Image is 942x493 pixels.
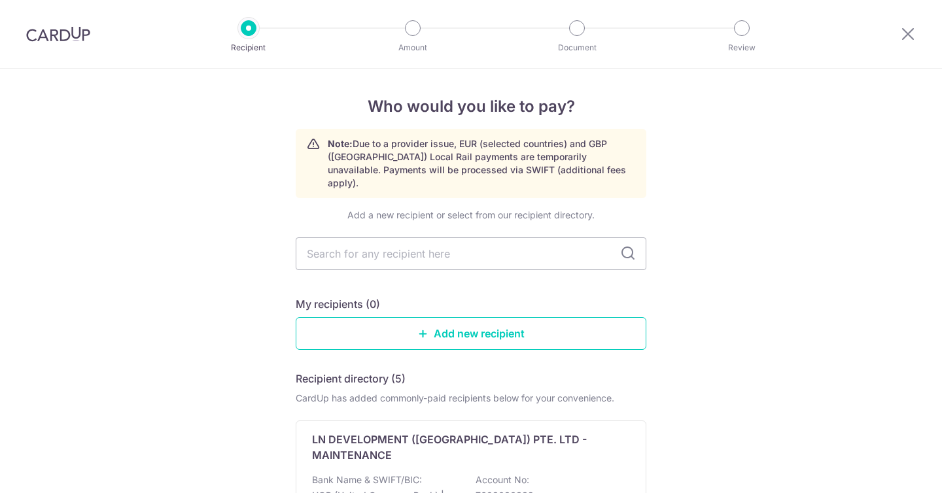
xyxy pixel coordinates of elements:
a: Add new recipient [296,317,646,350]
iframe: Opens a widget where you can find more information [858,454,929,486]
p: Recipient [200,41,297,54]
img: CardUp [26,26,90,42]
h5: Recipient directory (5) [296,371,406,386]
p: Bank Name & SWIFT/BIC: [312,473,422,486]
div: CardUp has added commonly-paid recipients below for your convenience. [296,392,646,405]
strong: Note: [328,138,353,149]
p: Account No: [476,473,529,486]
input: Search for any recipient here [296,237,646,270]
p: Review [693,41,790,54]
p: LN DEVELOPMENT ([GEOGRAPHIC_DATA]) PTE. LTD - MAINTENANCE [312,432,614,463]
p: Due to a provider issue, EUR (selected countries) and GBP ([GEOGRAPHIC_DATA]) Local Rail payments... [328,137,635,190]
h4: Who would you like to pay? [296,95,646,118]
p: Amount [364,41,461,54]
p: Document [529,41,625,54]
h5: My recipients (0) [296,296,380,312]
div: Add a new recipient or select from our recipient directory. [296,209,646,222]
